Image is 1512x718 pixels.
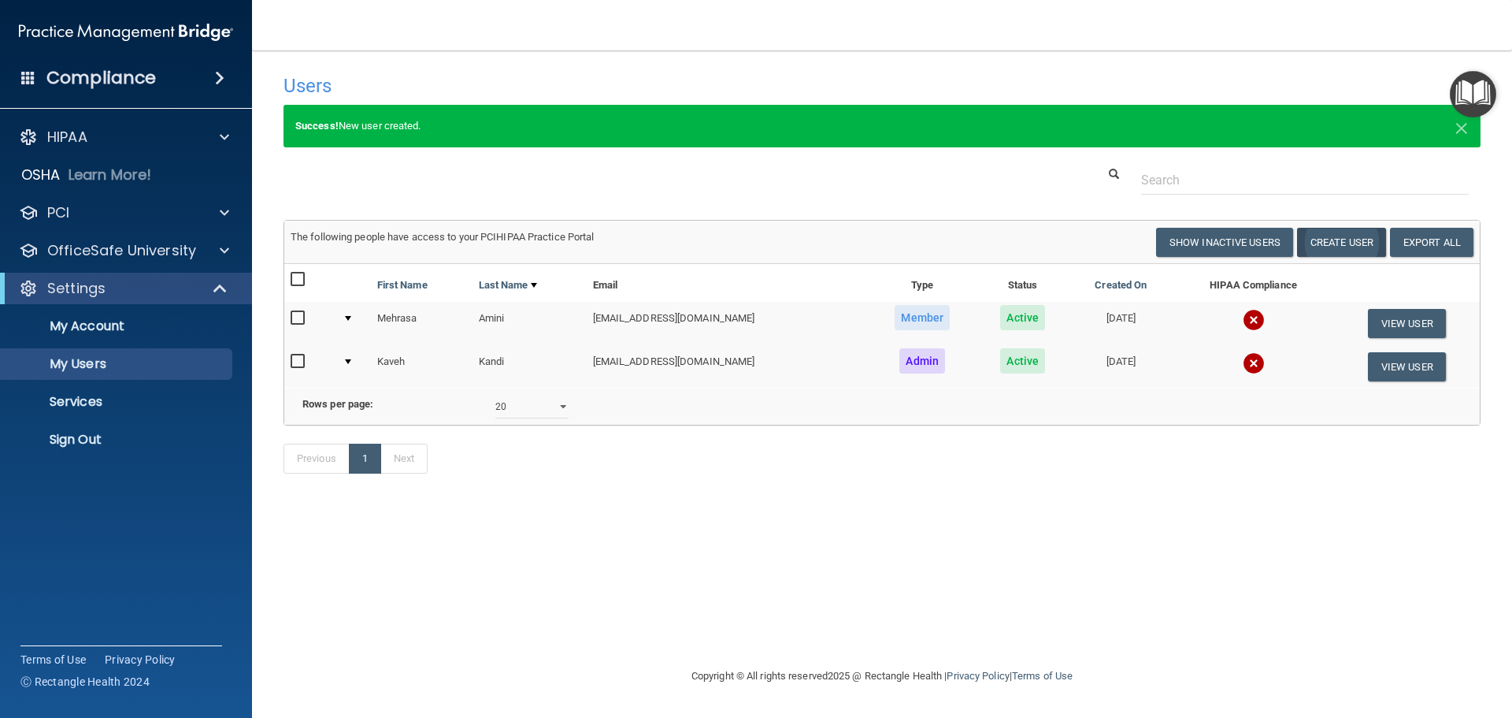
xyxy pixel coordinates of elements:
button: Show Inactive Users [1156,228,1293,257]
a: OfficeSafe University [19,241,229,260]
td: Mehrasa [371,302,472,345]
td: Kaveh [371,345,472,388]
strong: Success! [295,120,339,132]
button: View User [1368,352,1446,381]
td: [DATE] [1069,302,1173,345]
button: View User [1368,309,1446,338]
td: [EMAIL_ADDRESS][DOMAIN_NAME] [587,345,869,388]
p: OfficeSafe University [47,241,196,260]
td: Kandi [472,345,587,388]
span: × [1455,110,1469,142]
a: First Name [377,276,428,295]
img: cross.ca9f0e7f.svg [1243,309,1265,331]
span: Active [1000,305,1045,330]
p: Learn More! [69,166,152,184]
p: My Account [10,318,225,334]
div: New user created. [283,105,1480,147]
span: The following people have access to your PCIHIPAA Practice Portal [291,231,595,243]
th: Type [868,264,976,302]
a: Settings [19,279,228,298]
a: Terms of Use [20,652,86,668]
button: Open Resource Center [1450,71,1496,117]
span: Member [895,305,950,330]
th: Status [976,264,1069,302]
iframe: Drift Widget Chat Controller [1240,606,1493,669]
input: Search [1141,166,1469,195]
p: Services [10,394,225,410]
span: Ⓒ Rectangle Health 2024 [20,674,150,690]
a: Privacy Policy [947,670,1009,682]
p: Settings [47,279,106,298]
h4: Users [283,76,972,96]
b: Rows per page: [302,398,373,410]
a: Privacy Policy [105,652,176,668]
h4: Compliance [46,67,156,89]
a: 1 [349,444,381,474]
a: Export All [1390,228,1473,257]
span: Admin [899,348,945,374]
th: Email [587,264,869,302]
div: Copyright © All rights reserved 2025 @ Rectangle Health | | [595,651,1169,701]
td: Amini [472,302,587,345]
button: Close [1455,117,1469,136]
img: PMB logo [19,17,233,48]
img: cross.ca9f0e7f.svg [1243,352,1265,374]
a: Next [380,444,428,474]
a: PCI [19,203,229,222]
td: [EMAIL_ADDRESS][DOMAIN_NAME] [587,302,869,345]
a: Previous [283,444,350,474]
td: [DATE] [1069,345,1173,388]
th: HIPAA Compliance [1173,264,1334,302]
a: HIPAA [19,128,229,147]
p: Sign Out [10,432,225,448]
p: My Users [10,356,225,372]
p: HIPAA [47,128,87,147]
a: Last Name [479,276,537,295]
button: Create User [1297,228,1386,257]
span: Active [1000,348,1045,374]
p: OSHA [21,166,61,184]
a: Terms of Use [1012,670,1073,682]
a: Created On [1095,276,1147,295]
p: PCI [47,203,69,222]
